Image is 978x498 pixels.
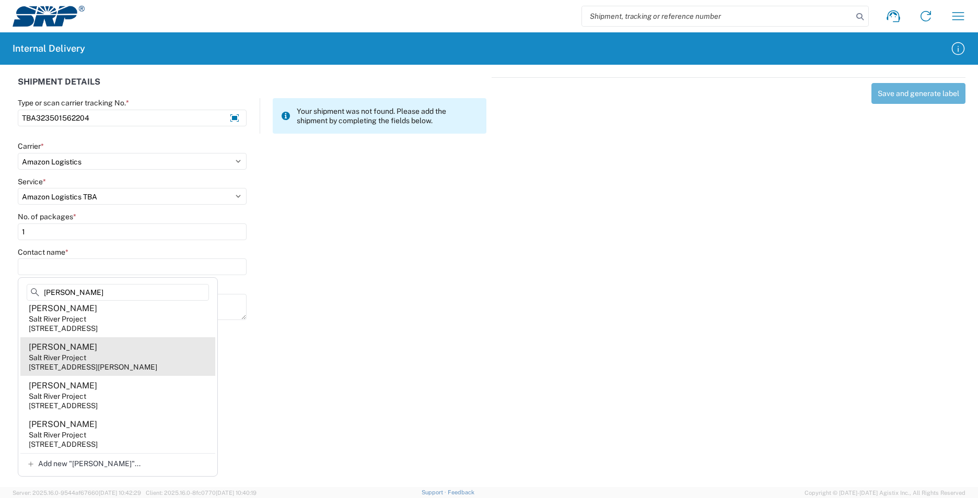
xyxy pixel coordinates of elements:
[18,212,76,221] label: No. of packages
[38,459,141,468] span: Add new "[PERSON_NAME]"...
[29,362,157,372] div: [STREET_ADDRESS][PERSON_NAME]
[582,6,853,26] input: Shipment, tracking or reference number
[29,440,98,449] div: [STREET_ADDRESS]
[29,401,98,410] div: [STREET_ADDRESS]
[216,490,257,496] span: [DATE] 10:40:19
[13,490,141,496] span: Server: 2025.16.0-9544af67660
[99,490,141,496] span: [DATE] 10:42:29
[805,488,965,497] span: Copyright © [DATE]-[DATE] Agistix Inc., All Rights Reserved
[18,141,44,151] label: Carrier
[29,353,86,362] div: Salt River Project
[29,341,97,353] div: [PERSON_NAME]
[29,324,98,333] div: [STREET_ADDRESS]
[13,6,85,27] img: srp
[422,489,448,495] a: Support
[29,380,97,392] div: [PERSON_NAME]
[448,489,474,495] a: Feedback
[146,490,257,496] span: Client: 2025.16.0-8fc0770
[18,77,486,98] div: SHIPMENT DETAILS
[18,177,46,186] label: Service
[29,392,86,401] div: Salt River Project
[29,303,97,314] div: [PERSON_NAME]
[13,42,85,55] h2: Internal Delivery
[297,106,478,125] span: Your shipment was not found. Please add the shipment by completing the fields below.
[29,430,86,440] div: Salt River Project
[29,314,86,324] div: Salt River Project
[18,98,129,108] label: Type or scan carrier tracking No.
[18,247,68,257] label: Contact name
[29,419,97,430] div: [PERSON_NAME]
